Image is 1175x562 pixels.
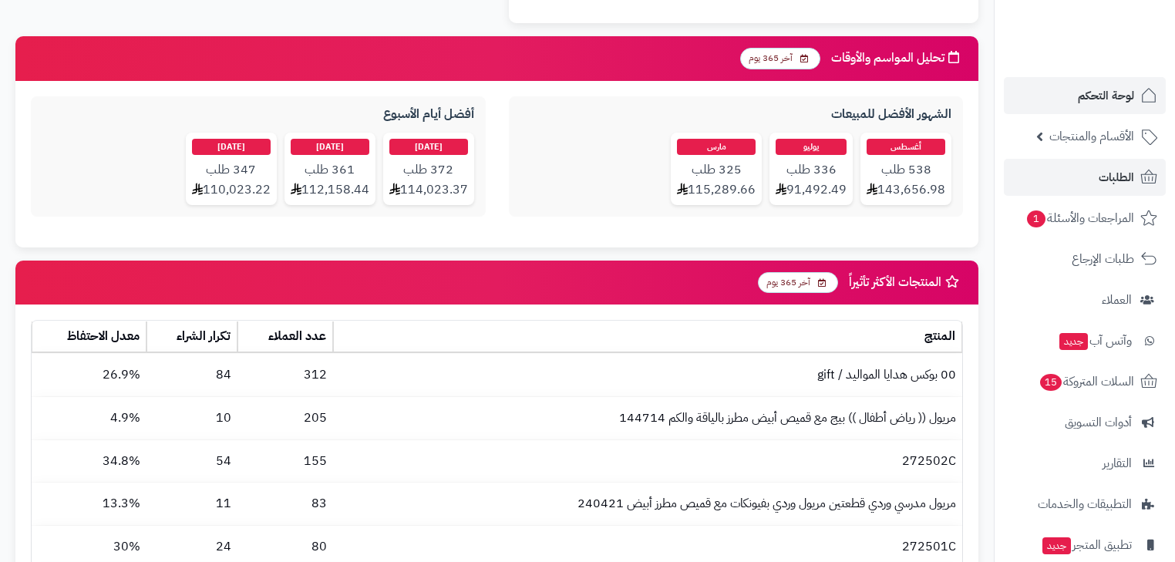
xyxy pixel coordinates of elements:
span: 361 طلب [291,161,369,179]
span: أغسطس [867,139,945,155]
a: وآتس آبجديد [1004,322,1166,359]
td: 54 [146,440,237,483]
span: آخر 365 يوم [740,48,820,69]
td: 312 [237,354,333,396]
span: 15 [1040,374,1062,391]
span: الأقسام والمنتجات [1049,126,1134,147]
h4: الشهور الأفضل للمبيعات [520,108,952,122]
span: 114,023.37 [389,181,468,199]
td: 10 [146,397,237,439]
span: مارس [677,139,756,155]
td: 4.9% [32,397,146,439]
a: التقارير [1004,445,1166,482]
span: لوحة التحكم [1078,85,1134,106]
a: السلات المتروكة15 [1004,363,1166,400]
span: [DATE] [291,139,369,155]
h3: تحليل المواسم والأوقات [831,51,963,66]
span: 336 طلب [776,161,847,179]
a: العملاء [1004,281,1166,318]
span: 91,492.49 [776,181,847,199]
span: السلات المتروكة [1039,371,1134,392]
td: 155 [237,440,333,483]
th: المنتج [333,321,962,353]
span: 1 [1027,210,1045,227]
a: الطلبات [1004,159,1166,196]
td: 26.9% [32,354,146,396]
td: 13.3% [32,483,146,525]
span: أدوات التسويق [1065,412,1132,433]
span: 372 طلب [389,161,468,179]
span: 110,023.22 [192,181,271,199]
span: جديد [1059,333,1088,350]
th: عدد العملاء [237,321,333,353]
td: 00 بوكس هدايا المواليد / gift [333,354,962,396]
span: 112,158.44 [291,181,369,199]
span: آخر 365 يوم [758,272,838,293]
a: لوحة التحكم [1004,77,1166,114]
span: 538 طلب [867,161,945,179]
span: وآتس آب [1058,330,1132,352]
span: طلبات الإرجاع [1072,248,1134,270]
span: يوليو [776,139,847,155]
span: [DATE] [192,139,271,155]
td: مريول (( رياض أطفال )) بيج مع قميص أبيض مطرز بالياقة والكم 144714 [333,397,962,439]
span: تطبيق المتجر [1041,534,1132,556]
h3: المنتجات الأكثر تأثيراً [849,275,963,290]
span: التقارير [1103,453,1132,474]
td: 84 [146,354,237,396]
span: [DATE] [389,139,468,155]
span: الطلبات [1099,167,1134,188]
h4: أفضل أيام الأسبوع [42,108,474,122]
td: 83 [237,483,333,525]
span: 325 طلب [677,161,756,179]
a: المراجعات والأسئلة1 [1004,200,1166,237]
td: مريول مدرسي وردي قطعتين مريول وردي بفيونكات مع قميص مطرز أبيض 240421 [333,483,962,525]
span: المراجعات والأسئلة [1025,207,1134,229]
span: التطبيقات والخدمات [1038,493,1132,515]
td: 11 [146,483,237,525]
span: جديد [1042,537,1071,554]
th: معدل الاحتفاظ [32,321,146,353]
span: 115,289.66 [677,181,756,199]
td: 272502C [333,440,962,483]
a: أدوات التسويق [1004,404,1166,441]
span: 347 طلب [192,161,271,179]
a: التطبيقات والخدمات [1004,486,1166,523]
td: 205 [237,397,333,439]
th: تكرار الشراء [146,321,237,353]
span: العملاء [1102,289,1132,311]
a: طلبات الإرجاع [1004,241,1166,278]
td: 34.8% [32,440,146,483]
span: 143,656.98 [867,181,945,199]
